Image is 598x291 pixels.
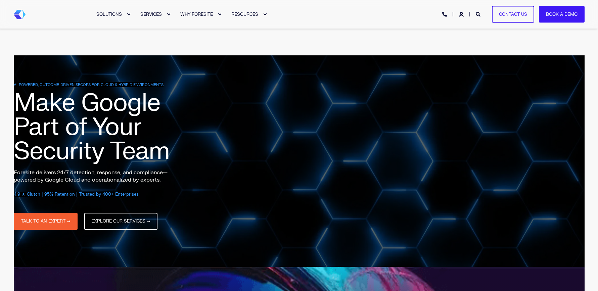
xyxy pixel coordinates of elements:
img: Foresite brand mark, a hexagon shape of blues with a directional arrow to the right hand side [14,10,26,19]
a: Back to Home [14,10,26,19]
span: 4.9 ★ Clutch | 95% Retention | Trusted by 400+ Enterprises [14,192,139,197]
a: Login [459,11,465,17]
a: Open Search [476,11,482,17]
span: SOLUTIONS [96,11,122,17]
a: Contact Us [492,6,534,23]
span: RESOURCES [231,11,258,17]
span: WHY FORESITE [180,11,213,17]
div: Expand SOLUTIONS [127,12,131,16]
div: Expand RESOURCES [263,12,267,16]
a: EXPLORE OUR SERVICES → [84,213,157,230]
span: Make Google Part of Your Security Team [14,88,170,167]
a: Book a Demo [539,6,585,23]
div: Expand SERVICES [167,12,171,16]
a: TALK TO AN EXPERT → [14,213,78,230]
div: Expand WHY FORESITE [218,12,222,16]
p: Foresite delivers 24/7 detection, response, and compliance—powered by Google Cloud and operationa... [14,169,182,184]
span: AI-POWERED, OUTCOME-DRIVEN SECOPS FOR CLOUD & HYBRID ENVIRONMENTS [14,82,164,87]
